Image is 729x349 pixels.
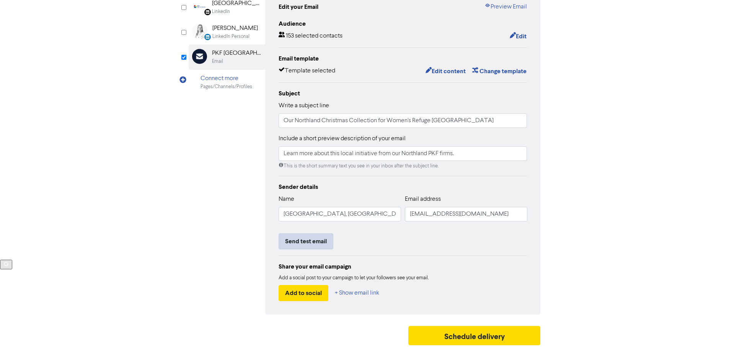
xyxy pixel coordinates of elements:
div: Share your email campaign [279,262,527,271]
iframe: Chat Widget [691,312,729,349]
div: Add a social post to your campaign to let your followers see your email. [279,274,527,282]
button: Schedule delivery [408,326,541,345]
button: Add to social [279,285,328,301]
button: + Show email link [334,285,380,301]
